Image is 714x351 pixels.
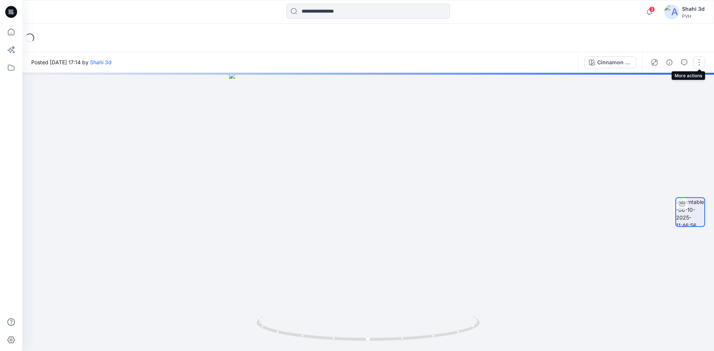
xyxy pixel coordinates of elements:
[682,13,705,19] div: PVH
[31,58,112,66] span: Posted [DATE] 17:14 by
[676,198,704,226] img: turntable-06-10-2025-11:46:56
[663,56,675,68] button: Details
[664,4,679,19] img: avatar
[584,56,636,68] button: Cinnamon Russet/ Rich Cream - 0BJ
[682,4,705,13] div: Shahi 3d
[649,6,655,12] span: 3
[597,58,631,66] div: Cinnamon Russet/ Rich Cream - 0BJ
[90,59,112,65] a: Shahi 3d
